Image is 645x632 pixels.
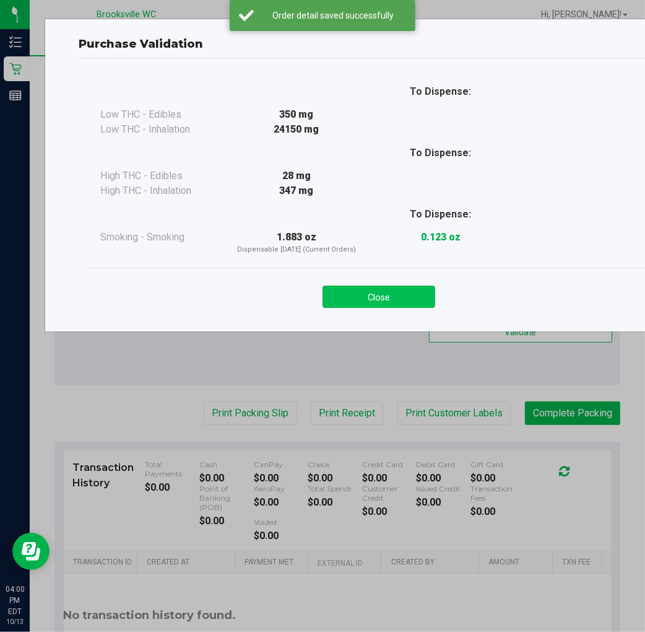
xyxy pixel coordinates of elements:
div: High THC - Inhalation [100,183,224,198]
p: Dispensable [DATE] (Current Orders) [224,245,368,255]
div: Smoking - Smoking [100,230,224,245]
div: 24150 mg [224,122,368,137]
div: Order detail saved successfully [261,9,406,22]
div: 347 mg [224,183,368,198]
div: Low THC - Edibles [100,107,224,122]
div: To Dispense: [368,146,513,160]
span: Purchase Validation [79,37,203,51]
div: Low THC - Inhalation [100,122,224,137]
div: To Dispense: [368,207,513,222]
div: 1.883 oz [224,230,368,255]
button: Close [322,286,435,308]
iframe: Resource center [12,533,50,570]
div: 28 mg [224,169,368,183]
strong: 0.123 oz [421,231,461,243]
div: To Dispense: [368,84,513,99]
div: 350 mg [224,107,368,122]
div: High THC - Edibles [100,169,224,183]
